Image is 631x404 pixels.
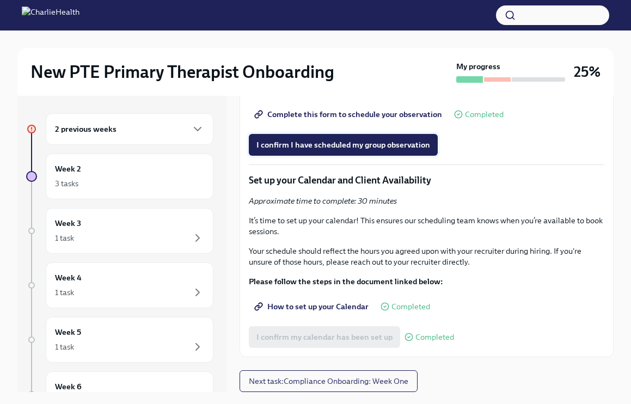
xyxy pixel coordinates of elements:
[249,103,450,125] a: Complete this form to schedule your observation
[26,154,213,199] a: Week 23 tasks
[55,232,74,243] div: 1 task
[249,277,443,286] strong: Please follow the steps in the document linked below:
[456,61,500,72] strong: My progress
[55,287,74,298] div: 1 task
[30,61,334,83] h2: New PTE Primary Therapist Onboarding
[26,317,213,363] a: Week 51 task
[256,301,369,312] span: How to set up your Calendar
[55,272,82,284] h6: Week 4
[55,163,81,175] h6: Week 2
[46,113,213,145] div: 2 previous weeks
[240,370,418,392] button: Next task:Compliance Onboarding: Week One
[55,341,74,352] div: 1 task
[249,215,604,237] p: It’s time to set up your calendar! This ensures our scheduling team knows when you’re available t...
[249,296,376,317] a: How to set up your Calendar
[55,123,117,135] h6: 2 previous weeks
[465,111,504,119] span: Completed
[55,381,82,393] h6: Week 6
[415,333,454,341] span: Completed
[256,139,430,150] span: I confirm I have scheduled my group observation
[249,174,604,187] p: Set up your Calendar and Client Availability
[55,326,81,338] h6: Week 5
[55,217,81,229] h6: Week 3
[26,262,213,308] a: Week 41 task
[391,303,430,311] span: Completed
[249,246,604,267] p: Your schedule should reflect the hours you agreed upon with your recruiter during hiring. If you'...
[249,134,438,156] button: I confirm I have scheduled my group observation
[26,208,213,254] a: Week 31 task
[55,178,78,189] div: 3 tasks
[256,109,442,120] span: Complete this form to schedule your observation
[574,62,601,82] h3: 25%
[22,7,79,24] img: CharlieHealth
[249,376,408,387] span: Next task : Compliance Onboarding: Week One
[249,196,397,206] em: Approximate time to complete: 30 minutes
